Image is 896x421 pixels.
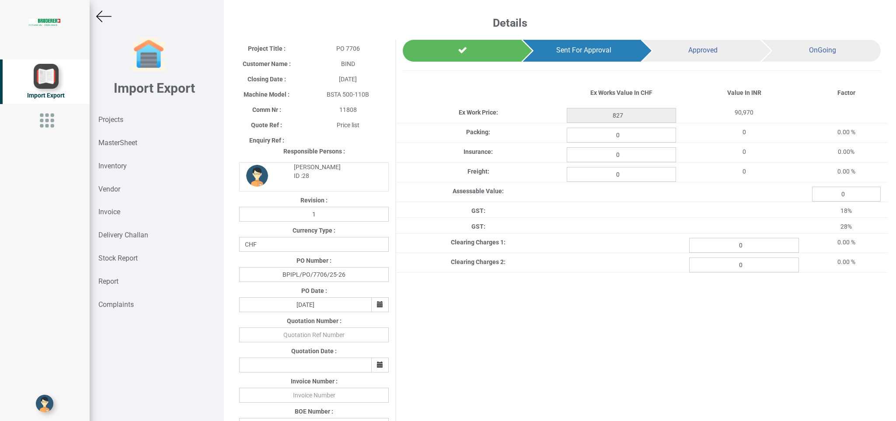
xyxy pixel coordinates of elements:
label: Enquiry Ref : [249,136,284,145]
span: 28% [840,223,852,230]
label: PO Number : [296,256,331,265]
label: Customer Name : [243,59,291,68]
label: Clearing Charges 1: [451,238,506,247]
span: 18% [840,207,852,214]
div: [PERSON_NAME] ID : [287,163,382,180]
span: 0.00 % [837,258,855,265]
b: Details [493,17,527,29]
span: 0 [743,148,746,155]
label: Revision : [300,196,328,205]
span: 0 [743,168,746,175]
label: Project Title : [248,44,286,53]
label: GST: [471,222,485,231]
span: Import Export [27,92,65,99]
span: PO 7706 [336,45,360,52]
input: Invoice Number [239,388,389,403]
label: Ex Work Price: [459,108,498,117]
span: 11808 [339,106,357,113]
span: BSTA 500-110B [327,91,369,98]
strong: Complaints [98,300,134,309]
label: Quotation Number : [287,317,342,325]
strong: Stock Report [98,254,138,262]
span: BIND [341,60,355,67]
label: Closing Date : [248,75,286,84]
span: 0.00% [838,148,854,155]
label: Invoice Number : [291,377,338,386]
strong: Report [98,277,119,285]
label: Responsible Persons : [283,147,345,156]
label: Factor [837,88,855,97]
input: Revision [239,207,389,222]
img: DP [246,165,268,187]
label: Value In INR [727,88,761,97]
label: GST: [471,206,485,215]
strong: Invoice [98,208,120,216]
label: Quote Ref : [251,121,282,129]
strong: Vendor [98,185,120,193]
b: Import Export [114,80,195,96]
span: Price list [337,122,359,129]
label: Clearing Charges 2: [451,257,506,266]
strong: Delivery Challan [98,231,148,239]
label: Ex Works Value In CHF [590,88,652,97]
label: Currency Type : [293,226,335,235]
img: garage-closed.png [131,37,166,72]
span: 0.00 % [837,129,855,136]
label: Machine Model : [244,90,289,99]
label: Comm Nr : [252,105,281,114]
span: 0.00 % [837,168,855,175]
strong: Inventory [98,162,127,170]
label: Insurance: [464,147,493,156]
strong: MasterSheet [98,139,137,147]
strong: 28 [302,172,309,179]
label: PO Date : [301,286,327,295]
label: BOE Number : [295,407,333,416]
label: Packing: [466,128,490,136]
span: Approved [688,46,718,54]
input: PO Number [239,267,389,282]
label: Quotation Date : [291,347,337,355]
span: 0 [743,129,746,136]
span: Sent For Approval [556,46,611,54]
strong: Projects [98,115,123,124]
span: [DATE] [339,76,357,83]
input: Quotation Ref Number [239,327,389,342]
label: Freight: [467,167,489,176]
span: OnGoing [809,46,836,54]
span: 90,970 [735,109,753,116]
span: 0.00 % [837,239,855,246]
label: Assessable Value: [453,187,504,195]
